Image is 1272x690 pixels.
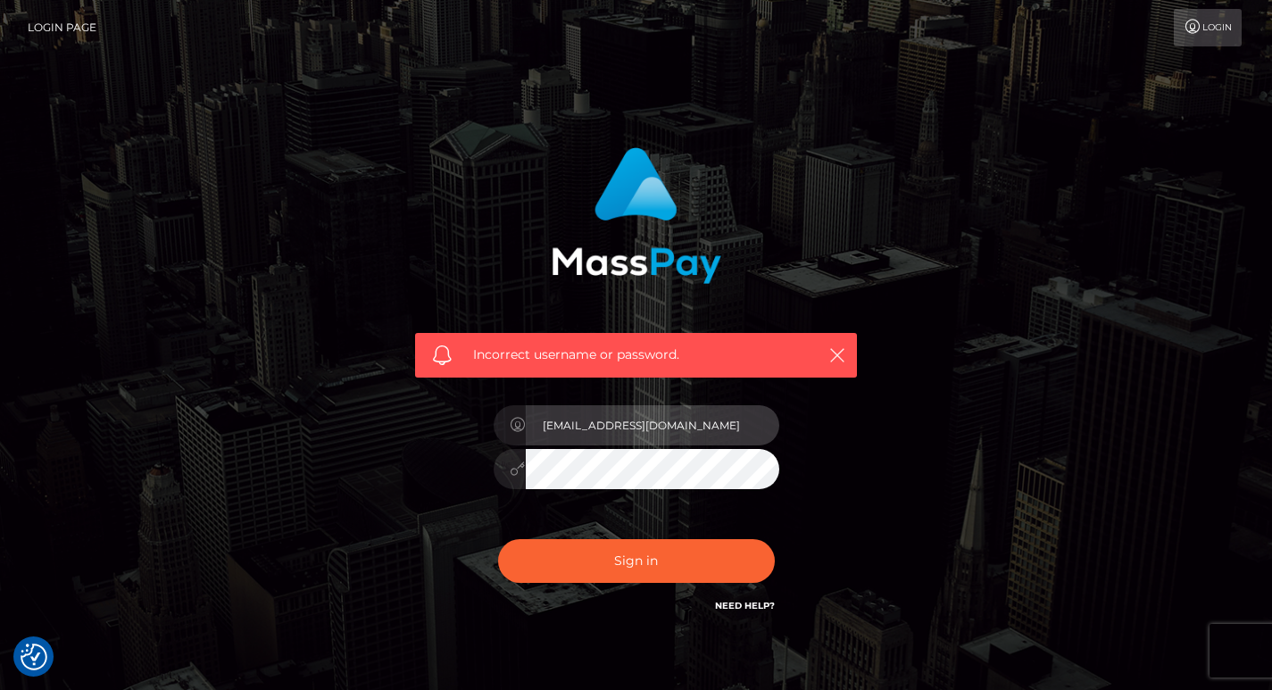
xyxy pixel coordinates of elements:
a: Need Help? [715,600,775,611]
button: Sign in [498,539,775,583]
input: Username... [526,405,779,445]
img: Revisit consent button [21,644,47,670]
img: MassPay Login [552,147,721,284]
a: Login [1174,9,1242,46]
span: Incorrect username or password. [473,345,799,364]
a: Login Page [28,9,96,46]
button: Consent Preferences [21,644,47,670]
